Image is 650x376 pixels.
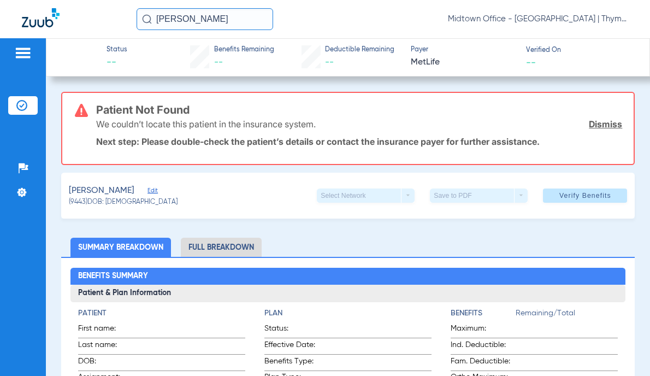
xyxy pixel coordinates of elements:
span: Last name: [78,339,132,354]
span: Midtown Office - [GEOGRAPHIC_DATA] | Thyme Dental Care [448,14,628,25]
span: Fam. Deductible: [451,356,516,371]
span: Deductible Remaining [325,45,394,55]
span: Maximum: [451,323,516,338]
span: Effective Date: [264,339,345,354]
p: We couldn’t locate this patient in the insurance system. [96,119,316,130]
span: Verify Benefits [559,191,611,200]
span: (9443) DOB: [DEMOGRAPHIC_DATA] [69,198,178,208]
li: Summary Breakdown [70,238,171,257]
button: Verify Benefits [543,189,627,203]
h3: Patient & Plan Information [70,285,625,302]
input: Search for patients [137,8,273,30]
img: Search Icon [142,14,152,24]
h4: Plan [264,308,432,319]
span: DOB: [78,356,132,371]
img: Zuub Logo [22,8,60,27]
span: Payer [411,45,517,55]
p: Next step: Please double-check the patient’s details or contact the insurance payer for further a... [96,136,623,147]
span: Edit [147,187,157,197]
li: Full Breakdown [181,238,262,257]
app-breakdown-title: Benefits [451,308,516,323]
span: First name: [78,323,132,338]
span: [PERSON_NAME] [69,184,134,198]
span: -- [526,56,536,68]
span: -- [214,58,223,67]
h3: Patient Not Found [96,104,623,115]
span: -- [107,56,127,69]
span: Verified On [526,46,632,56]
span: Remaining/Total [516,308,618,323]
span: Status [107,45,127,55]
span: Benefits Remaining [214,45,274,55]
img: error-icon [75,104,88,117]
h2: Benefits Summary [70,268,625,285]
a: Dismiss [589,119,622,130]
iframe: Chat Widget [595,324,650,376]
span: Status: [264,323,345,338]
span: MetLife [411,56,517,69]
span: -- [325,58,334,67]
img: hamburger-icon [14,46,32,60]
span: Ind. Deductible: [451,339,516,354]
h4: Patient [78,308,245,319]
h4: Benefits [451,308,516,319]
span: Benefits Type: [264,356,345,371]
